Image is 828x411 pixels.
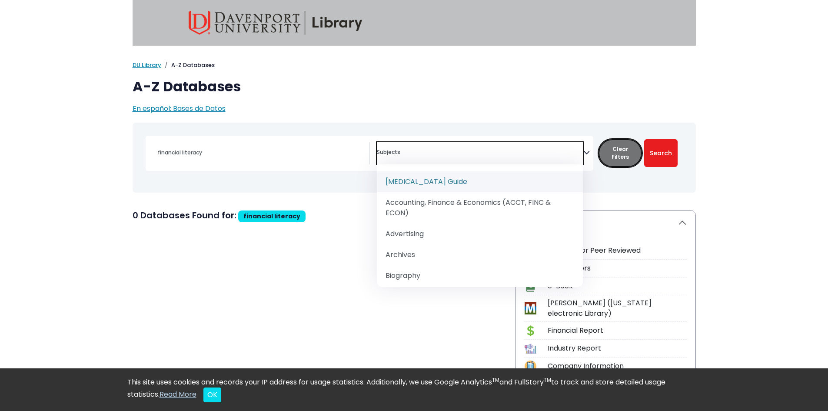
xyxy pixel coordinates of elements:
span: 0 Databases Found for: [133,209,236,221]
div: Newspapers [548,263,687,274]
div: [PERSON_NAME] ([US_STATE] electronic Library) [548,298,687,319]
a: DU Library [133,61,161,69]
div: Industry Report [548,343,687,354]
li: Advertising [377,224,583,244]
li: [MEDICAL_DATA] Guide [377,171,583,192]
div: Financial Report [548,325,687,336]
img: Icon Industry Report [525,343,536,354]
sup: TM [492,376,499,384]
nav: breadcrumb [133,61,696,70]
img: Icon Company Information [525,361,536,372]
textarea: Search [377,150,583,157]
input: Search database by title or keyword [153,146,369,159]
h1: A-Z Databases [133,78,696,95]
div: This site uses cookies and records your IP address for usage statistics. Additionally, we use Goo... [127,377,701,402]
div: Scholarly or Peer Reviewed [548,245,687,256]
img: Icon Financial Report [525,325,536,337]
li: Biography [377,265,583,286]
button: Close [203,388,221,402]
a: Read More [160,389,196,399]
img: Icon MeL (Michigan electronic Library) [525,302,536,314]
a: En español: Bases de Datos [133,104,226,114]
img: Davenport University Library [189,11,362,35]
li: Archives [377,244,583,265]
div: e-Book [548,281,687,291]
li: A-Z Databases [161,61,215,70]
li: Accounting, Finance & Economics (ACCT, FINC & ECON) [377,192,583,224]
button: Submit for Search Results [644,139,678,167]
span: financial literacy [243,212,300,221]
nav: Search filters [133,123,696,193]
sup: TM [544,376,551,384]
button: Icon Legend [515,211,695,235]
button: Clear Filters [599,139,642,167]
div: Company Information [548,361,687,371]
